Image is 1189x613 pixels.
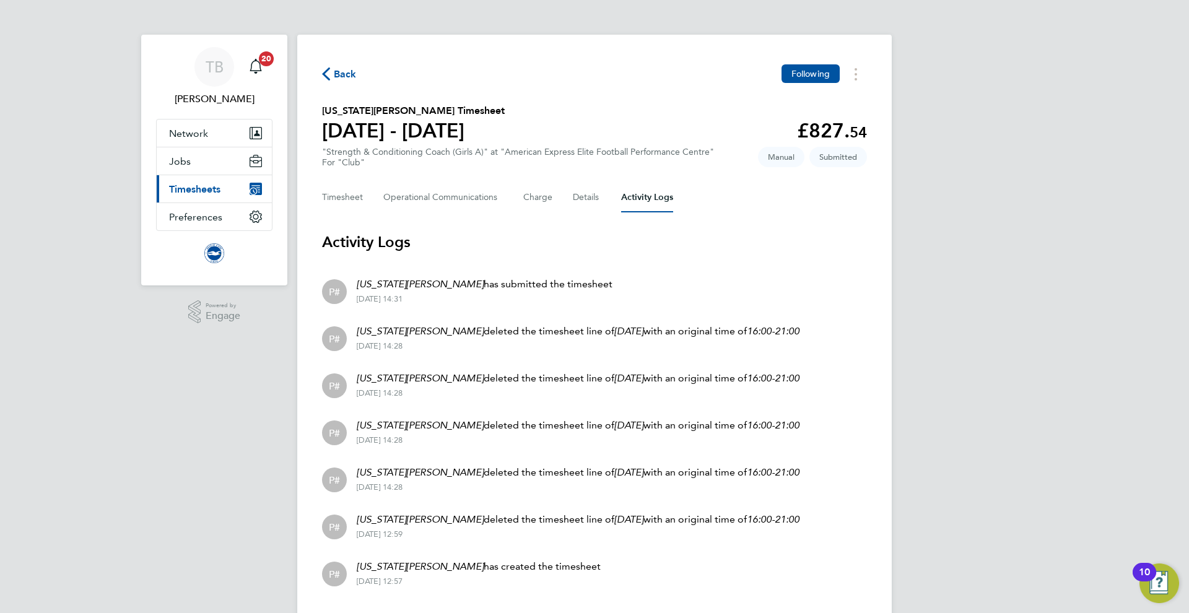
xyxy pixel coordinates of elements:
button: Back [322,66,357,82]
p: deleted the timesheet line of with an original time of [357,512,799,527]
em: [US_STATE][PERSON_NAME] [357,278,484,290]
div: Person #423251 [322,562,347,586]
div: [DATE] 14:28 [357,341,799,351]
button: Timesheets Menu [845,64,867,84]
div: 10 [1139,572,1150,588]
div: [DATE] 14:31 [357,294,612,304]
span: P# [329,332,340,346]
em: [US_STATE][PERSON_NAME] [357,466,484,478]
button: Timesheets [157,175,272,202]
em: [US_STATE][PERSON_NAME] [357,419,484,431]
em: [US_STATE][PERSON_NAME] [357,513,484,525]
button: Operational Communications [383,183,503,212]
span: Tom Ball [156,92,272,107]
em: [US_STATE][PERSON_NAME] [357,560,484,572]
div: [DATE] 12:57 [357,576,601,586]
a: Go to home page [156,243,272,263]
span: 54 [850,123,867,141]
p: deleted the timesheet line of with an original time of [357,324,799,339]
span: P# [329,520,340,534]
h1: [DATE] - [DATE] [322,118,505,143]
div: Person #423251 [322,279,347,304]
span: Timesheets [169,183,220,195]
button: Preferences [157,203,272,230]
button: Jobs [157,147,272,175]
div: [DATE] 14:28 [357,388,799,398]
a: Powered byEngage [188,300,241,324]
span: Following [791,68,830,79]
span: P# [329,379,340,393]
div: [DATE] 14:28 [357,482,799,492]
span: P# [329,285,340,298]
span: Network [169,128,208,139]
em: [US_STATE][PERSON_NAME] [357,372,484,384]
span: Back [334,67,357,82]
a: 20 [243,47,268,87]
span: P# [329,473,340,487]
div: Person #423251 [322,467,347,492]
div: Person #423251 [322,420,347,445]
p: has submitted the timesheet [357,277,612,292]
p: deleted the timesheet line of with an original time of [357,418,799,433]
em: [US_STATE][PERSON_NAME] [357,325,484,337]
span: Engage [206,311,240,321]
em: [DATE] [614,466,643,478]
button: Open Resource Center, 10 new notifications [1139,563,1179,603]
button: Network [157,120,272,147]
h3: Activity Logs [322,232,867,252]
em: 16:00-21:00 [747,513,799,525]
span: P# [329,567,340,581]
div: [DATE] 12:59 [357,529,799,539]
span: TB [206,59,224,75]
button: Timesheet [322,183,364,212]
button: Following [782,64,840,83]
p: has created the timesheet [357,559,601,574]
p: deleted the timesheet line of with an original time of [357,465,799,480]
button: Details [573,183,601,212]
em: [DATE] [614,372,643,384]
span: This timesheet is Submitted. [809,147,867,167]
span: Powered by [206,300,240,311]
img: brightonandhovealbion-logo-retina.png [204,243,224,263]
div: Person #423251 [322,373,347,398]
div: [DATE] 14:28 [357,435,799,445]
p: deleted the timesheet line of with an original time of [357,371,799,386]
em: [DATE] [614,325,643,337]
em: 16:00-21:00 [747,419,799,431]
app-decimal: £827. [797,119,867,142]
h2: [US_STATE][PERSON_NAME] Timesheet [322,103,505,118]
div: Person #423251 [322,326,347,351]
span: Jobs [169,155,191,167]
em: 16:00-21:00 [747,325,799,337]
button: Charge [523,183,553,212]
em: [DATE] [614,419,643,431]
span: Preferences [169,211,222,223]
span: 20 [259,51,274,66]
span: P# [329,426,340,440]
em: 16:00-21:00 [747,466,799,478]
em: [DATE] [614,513,643,525]
button: Activity Logs [621,183,673,212]
a: TB[PERSON_NAME] [156,47,272,107]
div: Person #423251 [322,515,347,539]
div: "Strength & Conditioning Coach (Girls A)" at "American Express Elite Football Performance Centre" [322,147,714,168]
nav: Main navigation [141,35,287,285]
span: This timesheet was manually created. [758,147,804,167]
em: 16:00-21:00 [747,372,799,384]
div: For "Club" [322,157,714,168]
